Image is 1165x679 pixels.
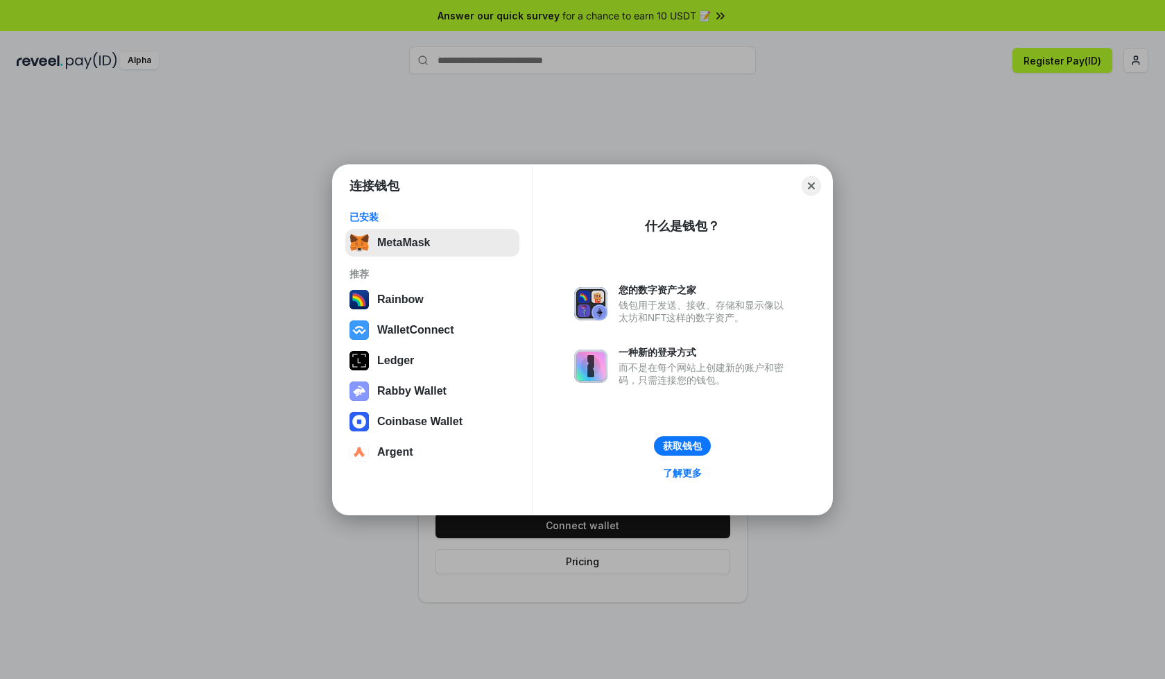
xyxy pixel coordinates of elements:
[574,350,607,383] img: svg+xml,%3Csvg%20xmlns%3D%22http%3A%2F%2Fwww.w3.org%2F2000%2Fsvg%22%20fill%3D%22none%22%20viewBox...
[377,237,430,249] div: MetaMask
[619,284,791,296] div: 您的数字资产之家
[345,229,519,257] button: MetaMask
[645,218,720,234] div: 什么是钱包？
[349,211,515,223] div: 已安装
[345,347,519,375] button: Ledger
[377,354,414,367] div: Ledger
[345,377,519,405] button: Rabby Wallet
[377,293,424,306] div: Rainbow
[655,464,710,482] a: 了解更多
[663,467,702,479] div: 了解更多
[802,176,821,196] button: Close
[619,361,791,386] div: 而不是在每个网站上创建新的账户和密码，只需连接您的钱包。
[349,233,369,252] img: svg+xml,%3Csvg%20fill%3D%22none%22%20height%3D%2233%22%20viewBox%3D%220%200%2035%2033%22%20width%...
[349,351,369,370] img: svg+xml,%3Csvg%20xmlns%3D%22http%3A%2F%2Fwww.w3.org%2F2000%2Fsvg%22%20width%3D%2228%22%20height%3...
[377,324,454,336] div: WalletConnect
[574,287,607,320] img: svg+xml,%3Csvg%20xmlns%3D%22http%3A%2F%2Fwww.w3.org%2F2000%2Fsvg%22%20fill%3D%22none%22%20viewBox...
[345,286,519,313] button: Rainbow
[377,446,413,458] div: Argent
[377,385,447,397] div: Rabby Wallet
[345,438,519,466] button: Argent
[349,381,369,401] img: svg+xml,%3Csvg%20xmlns%3D%22http%3A%2F%2Fwww.w3.org%2F2000%2Fsvg%22%20fill%3D%22none%22%20viewBox...
[349,412,369,431] img: svg+xml,%3Csvg%20width%3D%2228%22%20height%3D%2228%22%20viewBox%3D%220%200%2028%2028%22%20fill%3D...
[349,442,369,462] img: svg+xml,%3Csvg%20width%3D%2228%22%20height%3D%2228%22%20viewBox%3D%220%200%2028%2028%22%20fill%3D...
[349,178,399,194] h1: 连接钱包
[345,316,519,344] button: WalletConnect
[349,320,369,340] img: svg+xml,%3Csvg%20width%3D%2228%22%20height%3D%2228%22%20viewBox%3D%220%200%2028%2028%22%20fill%3D...
[345,408,519,436] button: Coinbase Wallet
[377,415,463,428] div: Coinbase Wallet
[663,440,702,452] div: 获取钱包
[654,436,711,456] button: 获取钱包
[349,290,369,309] img: svg+xml,%3Csvg%20width%3D%22120%22%20height%3D%22120%22%20viewBox%3D%220%200%20120%20120%22%20fil...
[619,346,791,359] div: 一种新的登录方式
[619,299,791,324] div: 钱包用于发送、接收、存储和显示像以太坊和NFT这样的数字资产。
[349,268,515,280] div: 推荐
